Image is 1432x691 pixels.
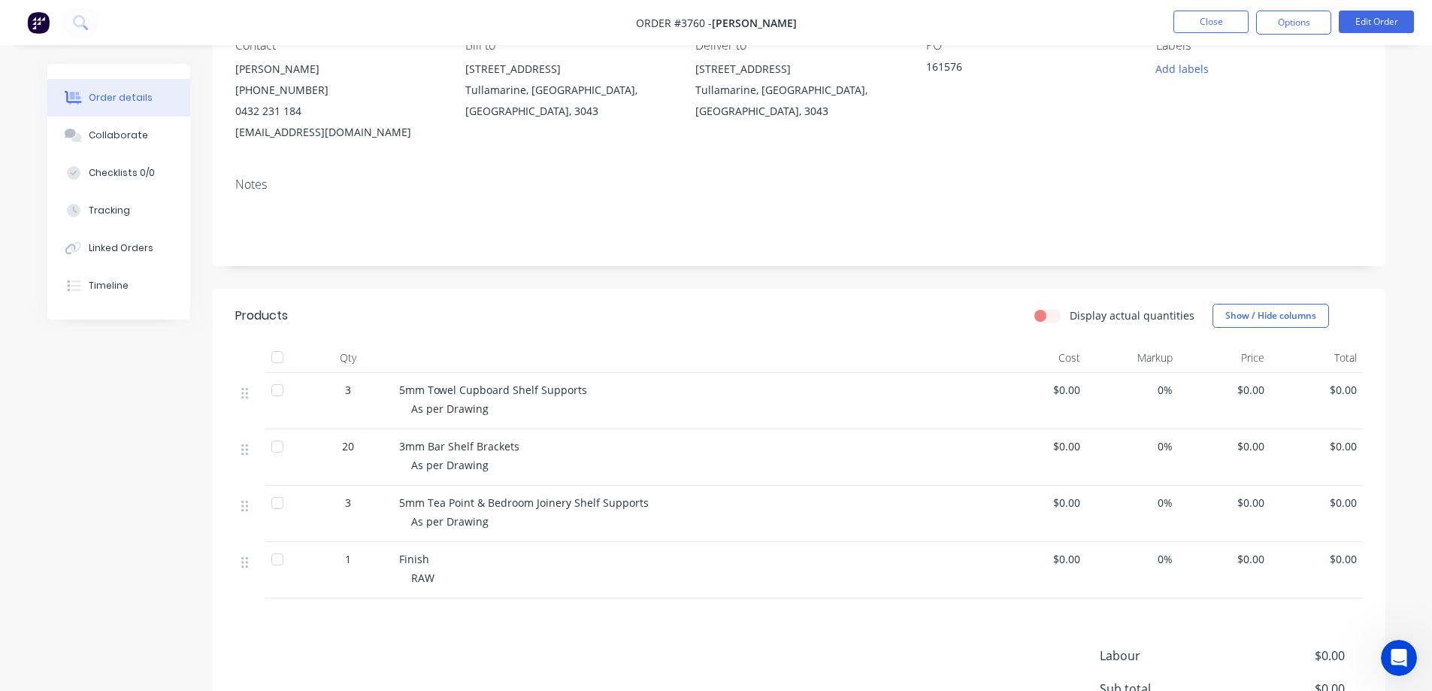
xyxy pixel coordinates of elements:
[235,59,441,80] div: [PERSON_NAME]
[695,38,901,53] div: Deliver to
[47,267,190,305] button: Timeline
[235,307,288,325] div: Products
[1276,551,1357,567] span: $0.00
[1100,647,1234,665] span: Labour
[1179,343,1271,373] div: Price
[235,122,441,143] div: [EMAIL_ADDRESS][DOMAIN_NAME]
[47,154,190,192] button: Checklists 0/0
[411,514,489,529] span: As per Drawing
[411,458,489,472] span: As per Drawing
[342,438,354,454] span: 20
[89,241,153,255] div: Linked Orders
[235,101,441,122] div: 0432 231 184
[695,80,901,122] div: Tullamarine, [GEOGRAPHIC_DATA], [GEOGRAPHIC_DATA], 3043
[89,129,148,142] div: Collaborate
[465,38,671,53] div: Bill to
[1381,640,1417,676] iframe: Intercom live chat
[399,383,587,397] span: 5mm Towel Cupboard Shelf Supports
[47,117,190,154] button: Collaborate
[1092,438,1173,454] span: 0%
[1156,38,1362,53] div: Labels
[1001,495,1081,511] span: $0.00
[1256,11,1331,35] button: Options
[399,552,429,566] span: Finish
[1173,11,1249,33] button: Close
[411,571,434,585] span: RAW
[1339,11,1414,33] button: Edit Order
[89,91,153,105] div: Order details
[1276,495,1357,511] span: $0.00
[1001,551,1081,567] span: $0.00
[636,16,712,30] span: Order #3760 -
[235,80,441,101] div: [PHONE_NUMBER]
[89,166,155,180] div: Checklists 0/0
[1092,551,1173,567] span: 0%
[399,496,649,510] span: 5mm Tea Point & Bedroom Joinery Shelf Supports
[1086,343,1179,373] div: Markup
[1148,59,1217,79] button: Add labels
[1213,304,1329,328] button: Show / Hide columns
[1233,647,1344,665] span: $0.00
[411,402,489,416] span: As per Drawing
[345,382,351,398] span: 3
[235,59,441,143] div: [PERSON_NAME][PHONE_NUMBER]0432 231 184[EMAIL_ADDRESS][DOMAIN_NAME]
[1070,308,1194,323] label: Display actual quantities
[1276,382,1357,398] span: $0.00
[47,192,190,229] button: Tracking
[235,177,1363,192] div: Notes
[465,59,671,80] div: [STREET_ADDRESS]
[47,229,190,267] button: Linked Orders
[1185,551,1265,567] span: $0.00
[465,59,671,122] div: [STREET_ADDRESS]Tullamarine, [GEOGRAPHIC_DATA], [GEOGRAPHIC_DATA], 3043
[1276,438,1357,454] span: $0.00
[465,80,671,122] div: Tullamarine, [GEOGRAPHIC_DATA], [GEOGRAPHIC_DATA], 3043
[1092,382,1173,398] span: 0%
[926,38,1132,53] div: PO
[926,59,1114,80] div: 161576
[399,439,519,453] span: 3mm Bar Shelf Brackets
[1270,343,1363,373] div: Total
[1185,495,1265,511] span: $0.00
[1092,495,1173,511] span: 0%
[995,343,1087,373] div: Cost
[1001,382,1081,398] span: $0.00
[1185,438,1265,454] span: $0.00
[345,495,351,511] span: 3
[89,279,129,292] div: Timeline
[345,551,351,567] span: 1
[47,79,190,117] button: Order details
[695,59,901,80] div: [STREET_ADDRESS]
[27,11,50,34] img: Factory
[235,38,441,53] div: Contact
[89,204,130,217] div: Tracking
[303,343,393,373] div: Qty
[712,16,797,30] span: [PERSON_NAME]
[695,59,901,122] div: [STREET_ADDRESS]Tullamarine, [GEOGRAPHIC_DATA], [GEOGRAPHIC_DATA], 3043
[1001,438,1081,454] span: $0.00
[1185,382,1265,398] span: $0.00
